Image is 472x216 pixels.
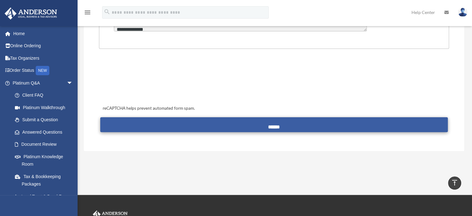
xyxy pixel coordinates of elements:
i: search [104,8,110,15]
img: User Pic [458,8,467,17]
a: Online Ordering [4,40,82,52]
i: vertical_align_top [451,179,458,186]
a: Platinum Q&Aarrow_drop_down [4,77,82,89]
a: Client FAQ [9,89,82,102]
a: Platinum Walkthrough [9,101,82,114]
a: Document Review [9,138,82,151]
a: Platinum Knowledge Room [9,150,82,170]
a: Tax & Bookkeeping Packages [9,170,82,190]
a: Submit a Question [9,114,79,126]
img: Anderson Advisors Platinum Portal [3,7,59,20]
i: menu [84,9,91,16]
iframe: reCAPTCHA [101,68,195,92]
a: Home [4,27,82,40]
div: reCAPTCHA helps prevent automated form spam. [100,105,448,112]
a: Tax Organizers [4,52,82,64]
span: arrow_drop_down [67,77,79,90]
a: Order StatusNEW [4,64,82,77]
a: menu [84,11,91,16]
a: Land Trust & Deed Forum [9,190,82,203]
a: Answered Questions [9,126,82,138]
a: vertical_align_top [448,177,461,190]
div: NEW [36,66,49,75]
